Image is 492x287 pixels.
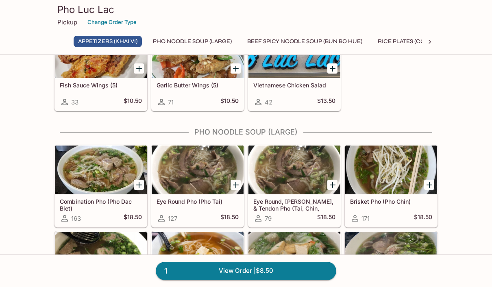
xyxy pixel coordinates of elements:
div: Beef Meatballs Pho (Pho Bo Vien) [55,232,147,280]
div: Brisket Pho (Pho Chin) [345,146,437,194]
span: 42 [265,98,272,106]
button: Add Eye Round, Brisket, & Tendon Pho (Tai, Chin, Gan) [327,180,337,190]
a: Eye Round Pho (Pho Tai)127$18.50 [151,145,244,227]
h5: $18.50 [414,213,432,223]
h5: Brisket Pho (Pho Chin) [350,198,432,205]
button: Add Eye Round Pho (Pho Tai) [231,180,241,190]
button: Rice Plates (Com Dia) [373,36,447,47]
a: Eye Round, [PERSON_NAME], & Tendon Pho (Tai, Chin, [GEOGRAPHIC_DATA])79$18.50 [248,145,341,227]
span: 127 [168,215,177,222]
h5: $10.50 [220,97,239,107]
span: 1 [159,265,172,277]
button: Add Brisket Pho (Pho Chin) [424,180,434,190]
h4: Pho Noodle Soup (Large) [54,128,438,137]
div: Chicken Pho (Pho Ga) [152,232,244,280]
button: Add Vietnamese Chicken Salad [327,63,337,74]
div: Fish Sauce Wings (5) [55,29,147,78]
button: Add Combination Pho (Pho Dac Biet) [134,180,144,190]
p: Pickup [57,18,77,26]
button: Add Garlic Butter Wings (5) [231,63,241,74]
h5: Garlic Butter Wings (5) [157,82,239,89]
a: Brisket Pho (Pho Chin)171$18.50 [345,145,438,227]
button: Appetizers (Khai Vi) [74,36,142,47]
span: 171 [361,215,370,222]
span: 79 [265,215,272,222]
div: Eye Round, Brisket, & Tendon Pho (Tai, Chin, Gan) [248,146,340,194]
div: Rice Noodle Combo (Hu Tieu Dac Biet) [345,232,437,280]
a: Combination Pho (Pho Dac Biet)163$18.50 [54,145,147,227]
span: 163 [71,215,81,222]
h5: Vietnamese Chicken Salad [253,82,335,89]
div: Combination Pho (Pho Dac Biet) [55,146,147,194]
button: Pho Noodle Soup (Large) [148,36,236,47]
h5: $18.50 [220,213,239,223]
button: Add Fish Sauce Wings (5) [134,63,144,74]
h5: $18.50 [317,213,335,223]
a: Vietnamese Chicken Salad42$13.50 [248,29,341,111]
a: 1View Order |$8.50 [156,262,336,280]
h5: Fish Sauce Wings (5) [60,82,142,89]
h5: $18.50 [124,213,142,223]
button: Change Order Type [84,16,140,28]
a: Fish Sauce Wings (5)33$10.50 [54,29,147,111]
h5: $10.50 [124,97,142,107]
div: Vietnamese Chicken Salad [248,29,340,78]
div: Vegetarian Pho (Pho Chay) [248,232,340,280]
h5: $13.50 [317,97,335,107]
span: 71 [168,98,174,106]
span: 33 [71,98,78,106]
a: Garlic Butter Wings (5)71$10.50 [151,29,244,111]
div: Eye Round Pho (Pho Tai) [152,146,244,194]
h3: Pho Luc Lac [57,3,435,16]
h5: Eye Round Pho (Pho Tai) [157,198,239,205]
h5: Eye Round, [PERSON_NAME], & Tendon Pho (Tai, Chin, [GEOGRAPHIC_DATA]) [253,198,335,211]
button: Beef Spicy Noodle Soup (Bun Bo Hue) [243,36,367,47]
div: Garlic Butter Wings (5) [152,29,244,78]
h5: Combination Pho (Pho Dac Biet) [60,198,142,211]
